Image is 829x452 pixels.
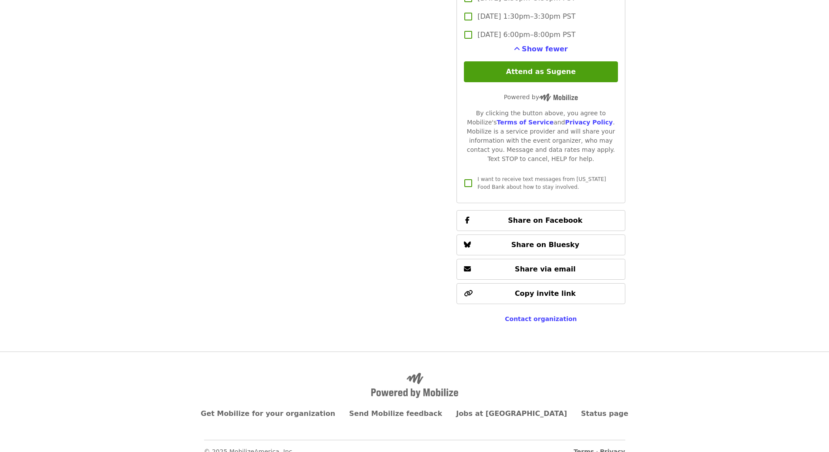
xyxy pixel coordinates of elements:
button: Share on Facebook [456,210,625,231]
span: [DATE] 1:30pm–3:30pm PST [477,11,575,22]
nav: Primary footer navigation [204,408,625,419]
div: By clicking the button above, you agree to Mobilize's and . Mobilize is a service provider and wi... [464,109,618,164]
span: Share on Bluesky [511,241,580,249]
a: Privacy Policy [565,119,613,126]
a: Terms of Service [497,119,554,126]
img: Powered by Mobilize [371,373,458,398]
a: Get Mobilize for your organization [201,409,335,418]
button: Copy invite link [456,283,625,304]
a: Send Mobilize feedback [349,409,442,418]
span: Share via email [515,265,576,273]
a: Contact organization [505,315,577,322]
span: [DATE] 6:00pm–8:00pm PST [477,30,575,40]
span: Powered by [504,94,578,100]
button: See more timeslots [514,44,568,54]
button: Share via email [456,259,625,280]
img: Powered by Mobilize [539,94,578,101]
span: Share on Facebook [508,216,582,224]
span: Copy invite link [515,289,576,298]
span: Show fewer [522,45,568,53]
button: Share on Bluesky [456,234,625,255]
a: Jobs at [GEOGRAPHIC_DATA] [456,409,567,418]
button: Attend as Sugene [464,61,618,82]
a: Status page [581,409,628,418]
span: I want to receive text messages from [US_STATE] Food Bank about how to stay involved. [477,176,606,190]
